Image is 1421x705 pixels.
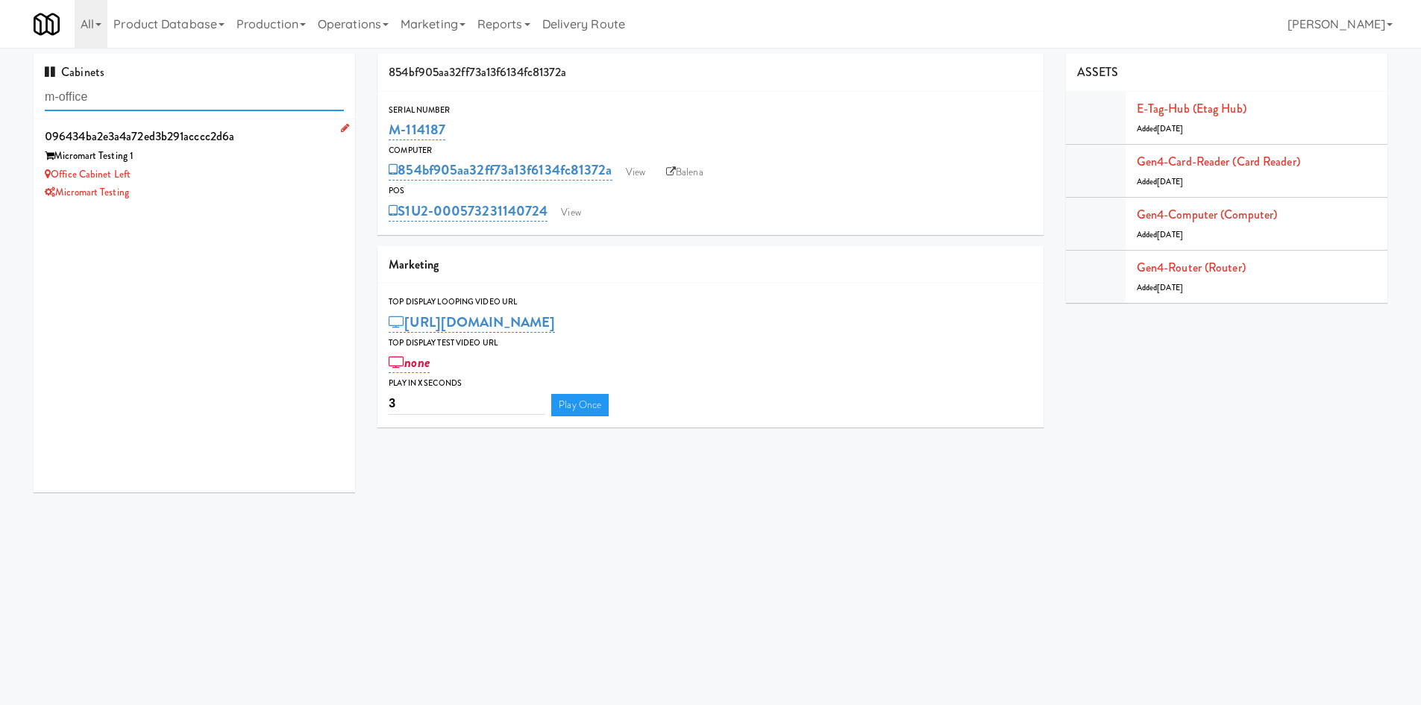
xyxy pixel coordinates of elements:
[34,119,355,208] li: 096434ba2e3a4a72ed3b291acccc2d6aMicromart Testing 1 Office Cabinet LeftMicromart Testing
[45,84,344,111] input: Search cabinets
[45,125,344,148] div: 096434ba2e3a4a72ed3b291acccc2d6a
[1137,206,1277,223] a: Gen4-computer (Computer)
[34,11,60,37] img: Micromart
[389,184,1032,198] div: POS
[1077,63,1119,81] span: ASSETS
[389,143,1032,158] div: Computer
[551,394,609,416] a: Play Once
[1137,259,1246,276] a: Gen4-router (Router)
[45,63,104,81] span: Cabinets
[553,201,588,224] a: View
[377,54,1044,92] div: 854bf905aa32ff73a13f6134fc81372a
[389,160,612,181] a: 854bf905aa32ff73a13f6134fc81372a
[1157,282,1183,293] span: [DATE]
[618,161,653,184] a: View
[389,103,1032,118] div: Serial Number
[389,312,555,333] a: [URL][DOMAIN_NAME]
[389,376,1032,391] div: Play in X seconds
[389,336,1032,351] div: Top Display Test Video Url
[389,295,1032,310] div: Top Display Looping Video Url
[1137,153,1300,170] a: Gen4-card-reader (Card Reader)
[1137,100,1246,117] a: E-tag-hub (Etag Hub)
[45,185,129,199] a: Micromart Testing
[659,161,711,184] a: Balena
[389,256,439,273] span: Marketing
[1137,176,1183,187] span: Added
[1157,229,1183,240] span: [DATE]
[1137,123,1183,134] span: Added
[389,119,445,140] a: M-114187
[389,352,430,373] a: none
[45,167,131,181] a: Office Cabinet Left
[389,201,548,222] a: S1U2-000573231140724
[1137,229,1183,240] span: Added
[1157,123,1183,134] span: [DATE]
[1137,282,1183,293] span: Added
[1157,176,1183,187] span: [DATE]
[45,147,344,166] div: Micromart Testing 1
